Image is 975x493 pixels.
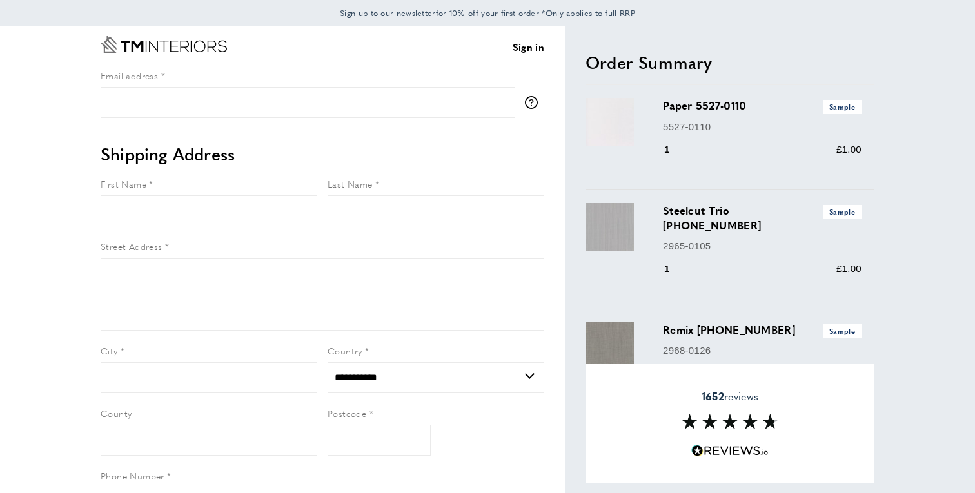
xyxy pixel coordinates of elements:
div: 1 [663,261,688,276]
h3: Remix [PHONE_NUMBER] [663,322,862,338]
span: Sample [823,100,862,113]
span: £1.00 [836,144,862,155]
span: Email address [101,69,158,82]
span: First Name [101,177,146,190]
span: Country [328,344,362,357]
span: Sign up to our newsletter [340,7,436,19]
span: Street Address [101,240,162,253]
button: More information [525,96,544,109]
span: for 10% off your first order *Only applies to full RRP [340,7,635,19]
a: Sign in [513,39,544,55]
p: 2965-0105 [663,238,862,254]
h2: Shipping Address [101,142,544,166]
p: 5527-0110 [663,119,862,135]
p: 2968-0126 [663,343,862,358]
strong: 1652 [702,389,724,403]
span: Last Name [328,177,373,190]
h3: Steelcut Trio [PHONE_NUMBER] [663,203,862,233]
img: Reviews section [682,414,778,429]
span: County [101,407,132,420]
img: Paper 5527-0110 [586,98,634,146]
img: Steelcut Trio 3 2965-0105 [586,203,634,251]
span: reviews [702,390,758,403]
a: Go to Home page [101,36,227,53]
a: Sign up to our newsletter [340,6,436,19]
span: Sample [823,324,862,338]
img: Remix 3 2968-0126 [586,322,634,371]
h3: Paper 5527-0110 [663,98,862,113]
span: £1.00 [836,263,862,274]
span: Postcode [328,407,366,420]
span: City [101,344,118,357]
h2: Order Summary [586,51,874,74]
div: 1 [663,142,688,157]
span: Phone Number [101,469,164,482]
span: Sample [823,205,862,218]
img: Reviews.io 5 stars [691,445,769,457]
